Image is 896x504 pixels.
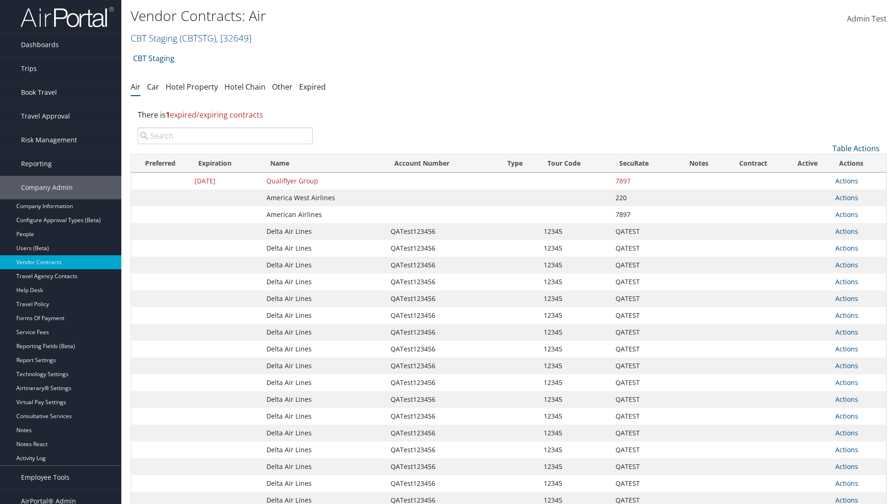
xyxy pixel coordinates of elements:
[21,81,57,104] span: Book Travel
[216,32,252,44] span: , [ 32649 ]
[611,374,676,391] td: QATEST
[166,110,263,120] span: expired/expiring contracts
[262,425,386,441] td: Delta Air Lines
[262,441,386,458] td: Delta Air Lines
[131,102,887,127] div: There is
[539,273,611,290] td: 12345
[835,277,858,286] a: Actions
[386,458,499,475] td: QATest123456
[835,294,858,303] a: Actions
[386,273,499,290] td: QATest123456
[386,475,499,492] td: QATest123456
[611,189,676,206] td: 220
[611,273,676,290] td: QATEST
[386,290,499,307] td: QATest123456
[784,154,830,173] th: Active: activate to sort column ascending
[386,307,499,324] td: QATest123456
[166,110,170,120] strong: 1
[539,341,611,357] td: 12345
[133,49,175,68] a: CBT Staging
[611,240,676,257] td: QATEST
[262,324,386,341] td: Delta Air Lines
[262,391,386,408] td: Delta Air Lines
[147,82,159,92] a: Car
[262,307,386,324] td: Delta Air Lines
[611,206,676,223] td: 7897
[539,257,611,273] td: 12345
[539,290,611,307] td: 12345
[21,105,70,128] span: Travel Approval
[131,6,635,26] h1: Vendor Contracts: Air
[835,479,858,488] a: Actions
[386,357,499,374] td: QATest123456
[131,154,190,173] th: Preferred: activate to sort column ascending
[835,227,858,236] a: Actions
[539,425,611,441] td: 12345
[180,32,216,44] span: ( CBTSTG )
[299,82,326,92] a: Expired
[611,408,676,425] td: QATEST
[190,154,262,173] th: Expiration: activate to sort column descending
[262,357,386,374] td: Delta Air Lines
[262,374,386,391] td: Delta Air Lines
[611,357,676,374] td: QATEST
[21,152,52,175] span: Reporting
[386,341,499,357] td: QATest123456
[835,412,858,420] a: Actions
[611,223,676,240] td: QATEST
[166,82,218,92] a: Hotel Property
[262,408,386,425] td: Delta Air Lines
[835,328,858,336] a: Actions
[131,32,252,44] a: CBT Staging
[835,462,858,471] a: Actions
[262,189,386,206] td: America West Airlines
[386,374,499,391] td: QATest123456
[847,5,887,34] a: Admin Test
[611,154,676,173] th: SecuRate: activate to sort column ascending
[386,441,499,458] td: QATest123456
[539,408,611,425] td: 12345
[499,154,539,173] th: Type: activate to sort column ascending
[611,290,676,307] td: QATEST
[386,154,499,173] th: Account Number: activate to sort column ascending
[611,475,676,492] td: QATEST
[386,240,499,257] td: QATest123456
[539,307,611,324] td: 12345
[835,210,858,219] a: Actions
[835,378,858,387] a: Actions
[835,260,858,269] a: Actions
[835,445,858,454] a: Actions
[262,154,386,173] th: Name: activate to sort column ascending
[224,82,266,92] a: Hotel Chain
[21,33,59,56] span: Dashboards
[539,357,611,374] td: 12345
[386,391,499,408] td: QATest123456
[835,428,858,437] a: Actions
[21,466,70,489] span: Employee Tools
[262,206,386,223] td: American Airlines
[262,341,386,357] td: Delta Air Lines
[835,395,858,404] a: Actions
[386,223,499,240] td: QATest123456
[611,257,676,273] td: QATEST
[539,240,611,257] td: 12345
[272,82,293,92] a: Other
[611,391,676,408] td: QATEST
[386,324,499,341] td: QATest123456
[835,311,858,320] a: Actions
[835,344,858,353] a: Actions
[262,173,386,189] td: Qualiflyer Group
[262,240,386,257] td: Delta Air Lines
[611,425,676,441] td: QATEST
[676,154,722,173] th: Notes: activate to sort column ascending
[131,82,140,92] a: Air
[539,374,611,391] td: 12345
[262,273,386,290] td: Delta Air Lines
[386,408,499,425] td: QATest123456
[262,257,386,273] td: Delta Air Lines
[611,173,676,189] td: 7897
[262,223,386,240] td: Delta Air Lines
[190,173,262,189] td: [DATE]
[262,458,386,475] td: Delta Air Lines
[835,361,858,370] a: Actions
